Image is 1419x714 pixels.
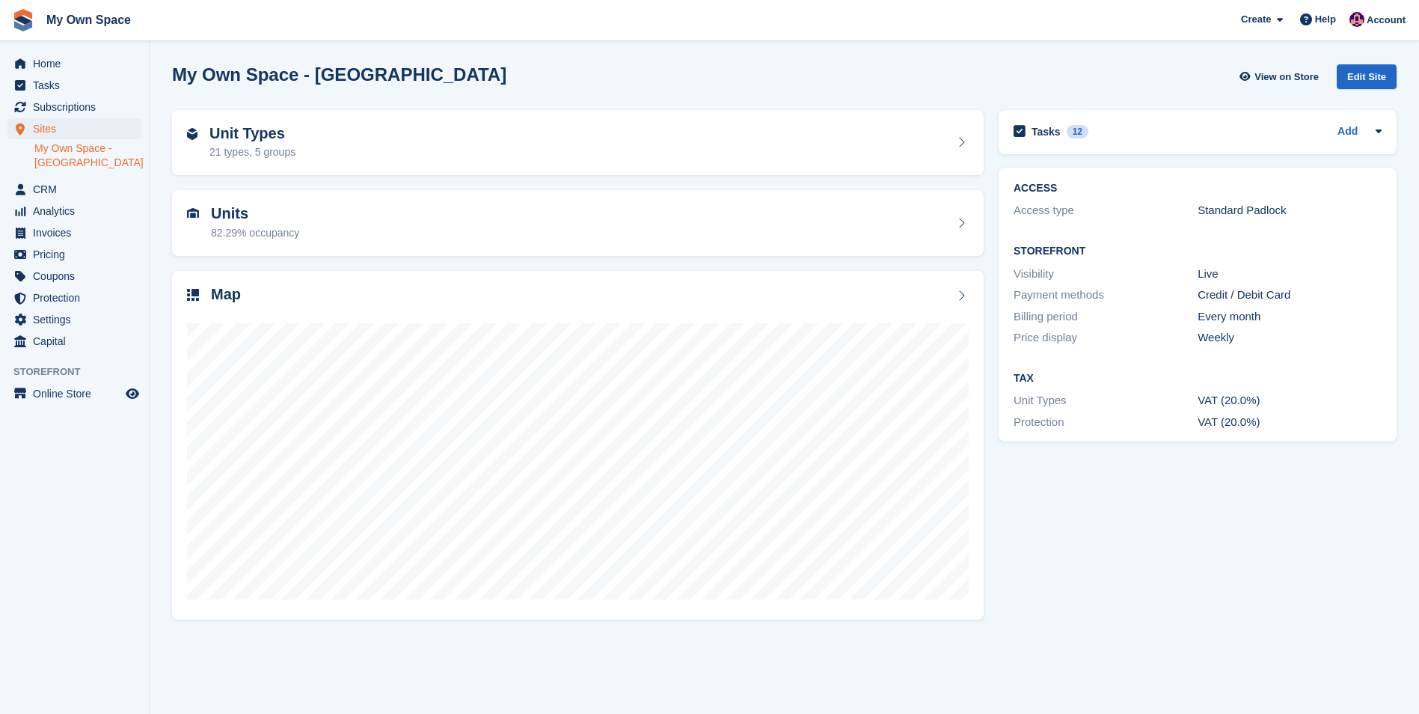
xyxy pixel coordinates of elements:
[1337,64,1397,89] div: Edit Site
[1254,70,1319,85] span: View on Store
[1337,123,1358,141] a: Add
[1198,202,1382,219] div: Standard Padlock
[33,266,123,287] span: Coupons
[33,179,123,200] span: CRM
[7,118,141,139] a: menu
[33,383,123,404] span: Online Store
[7,75,141,96] a: menu
[123,385,141,403] a: Preview store
[1198,308,1382,326] div: Every month
[7,331,141,352] a: menu
[211,225,299,241] div: 82.29% occupancy
[187,208,199,219] img: unit-icn-7be61d7bf1b0ce9d3e12c5938cc71ed9869f7b940bace4675aadf7bd6d80202e.svg
[1014,245,1382,257] h2: Storefront
[33,201,123,222] span: Analytics
[7,287,141,308] a: menu
[1198,266,1382,283] div: Live
[172,110,984,176] a: Unit Types 21 types, 5 groups
[7,179,141,200] a: menu
[1014,202,1198,219] div: Access type
[7,97,141,118] a: menu
[187,289,199,301] img: map-icn-33ee37083ee616e46c38cad1a60f524a97daa1e2b2c8c0bc3eb3415660979fc1.svg
[1014,392,1198,409] div: Unit Types
[40,7,137,32] a: My Own Space
[34,141,141,170] a: My Own Space - [GEOGRAPHIC_DATA]
[1315,12,1336,27] span: Help
[1014,414,1198,431] div: Protection
[209,125,295,142] h2: Unit Types
[1032,125,1061,138] h2: Tasks
[1067,125,1088,138] div: 12
[172,271,984,620] a: Map
[7,201,141,222] a: menu
[187,128,197,140] img: unit-type-icn-2b2737a686de81e16bb02015468b77c625bbabd49415b5ef34ead5e3b44a266d.svg
[7,244,141,265] a: menu
[1198,329,1382,347] div: Weekly
[1014,183,1382,195] h2: ACCESS
[209,144,295,160] div: 21 types, 5 groups
[211,286,241,303] h2: Map
[1349,12,1364,27] img: Sergio Tartaglia
[33,75,123,96] span: Tasks
[7,53,141,74] a: menu
[172,190,984,256] a: Units 82.29% occupancy
[1014,373,1382,385] h2: Tax
[7,383,141,404] a: menu
[1237,64,1325,89] a: View on Store
[1367,13,1406,28] span: Account
[33,222,123,243] span: Invoices
[7,309,141,330] a: menu
[1198,392,1382,409] div: VAT (20.0%)
[1014,287,1198,304] div: Payment methods
[1198,287,1382,304] div: Credit / Debit Card
[33,244,123,265] span: Pricing
[33,309,123,330] span: Settings
[33,53,123,74] span: Home
[33,97,123,118] span: Subscriptions
[33,331,123,352] span: Capital
[7,222,141,243] a: menu
[33,118,123,139] span: Sites
[13,364,149,379] span: Storefront
[1198,414,1382,431] div: VAT (20.0%)
[1241,12,1271,27] span: Create
[12,9,34,31] img: stora-icon-8386f47178a22dfd0bd8f6a31ec36ba5ce8667c1dd55bd0f319d3a0aa187defe.svg
[211,205,299,222] h2: Units
[1014,266,1198,283] div: Visibility
[33,287,123,308] span: Protection
[7,266,141,287] a: menu
[1014,308,1198,326] div: Billing period
[172,64,506,85] h2: My Own Space - [GEOGRAPHIC_DATA]
[1337,64,1397,95] a: Edit Site
[1014,329,1198,347] div: Price display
